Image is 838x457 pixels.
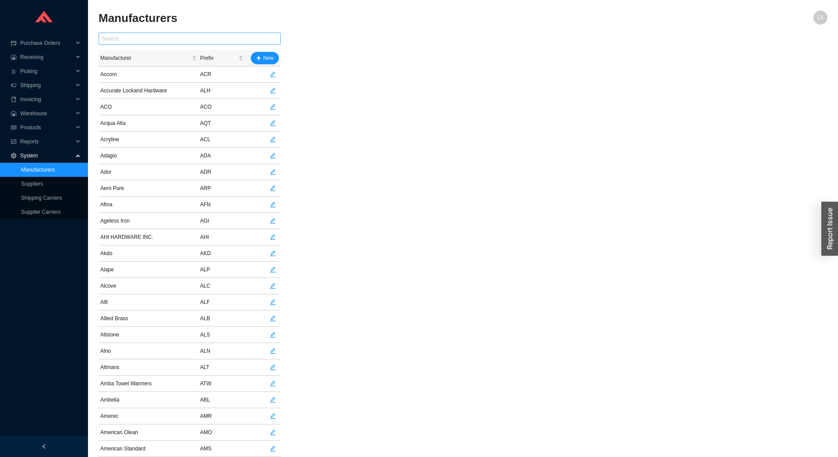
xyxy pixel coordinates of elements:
button: edit [267,361,279,373]
span: edit [267,380,278,387]
span: System [20,149,73,163]
button: plusNew [251,52,279,64]
button: edit [267,296,279,308]
button: edit [267,182,279,194]
td: Acryline [99,132,198,148]
button: edit [267,442,279,455]
td: Ageless Iron [99,213,198,229]
td: Alfi [99,294,198,311]
button: edit [267,377,279,390]
td: ARP [198,180,245,197]
button: edit [267,166,279,178]
button: edit [267,101,279,113]
button: edit [267,263,279,276]
td: ACR [198,66,245,83]
td: Amba Towel Warmers [99,376,198,392]
button: edit [267,231,279,243]
td: ALT [198,359,245,376]
span: Receiving [20,50,73,64]
td: ALS [198,327,245,343]
td: ADA [198,148,245,164]
span: plus [256,55,261,62]
span: New [263,54,274,62]
span: LA [817,11,824,25]
td: Accorn [99,66,198,83]
span: Invoicing [20,92,73,106]
td: ALN [198,343,245,359]
span: Warehouse [20,106,73,121]
button: edit [267,329,279,341]
span: edit [267,364,278,370]
button: edit [267,410,279,422]
span: edit [267,413,278,419]
td: ALH [198,83,245,99]
span: edit [267,169,278,175]
span: edit [267,218,278,224]
span: edit [267,234,278,240]
td: AKD [198,245,245,262]
button: edit [267,117,279,129]
td: Alno [99,343,198,359]
td: Ador [99,164,198,180]
h2: Manufacturers [99,11,645,26]
td: ACO [198,99,245,115]
button: edit [267,68,279,80]
span: edit [267,88,278,94]
span: fund [11,139,17,144]
span: edit [267,104,278,110]
button: edit [267,198,279,211]
button: edit [267,247,279,260]
span: credit-card [11,40,17,46]
td: ABL [198,392,245,408]
th: Prefix sortable [198,50,245,66]
button: edit [267,394,279,406]
span: setting [11,153,17,158]
span: book [11,97,17,102]
td: ADR [198,164,245,180]
td: Aero Pure [99,180,198,197]
td: AQT [198,115,245,132]
td: AMS [198,441,245,457]
button: edit [267,215,279,227]
span: edit [267,153,278,159]
td: Altmans [99,359,198,376]
td: Ambella [99,392,198,408]
span: Manufacturer [100,54,190,62]
td: ALP [198,262,245,278]
td: American Standard [99,441,198,457]
button: edit [267,345,279,357]
span: edit [267,136,278,143]
td: ALF [198,294,245,311]
span: edit [267,71,278,77]
button: edit [267,312,279,325]
span: edit [267,299,278,305]
span: edit [267,348,278,354]
span: edit [267,120,278,126]
td: Accurate Lockand Hardware [99,83,198,99]
button: edit [267,150,279,162]
span: edit [267,397,278,403]
input: Search [99,33,281,45]
span: edit [267,283,278,289]
td: Allied Brass [99,311,198,327]
span: edit [267,201,278,208]
span: edit [267,267,278,273]
span: edit [267,332,278,338]
span: Products [20,121,73,135]
span: edit [267,250,278,256]
a: Shipping Carriers [21,195,62,201]
span: Reports [20,135,73,149]
th: Manufacturer sortable [99,50,198,66]
button: edit [267,426,279,439]
span: edit [267,429,278,435]
td: Adagio [99,148,198,164]
td: ACL [198,132,245,148]
td: AMR [198,408,245,424]
td: AGI [198,213,245,229]
td: AHI HARDWARE INC. [99,229,198,245]
span: Picking [20,64,73,78]
td: Akdo [99,245,198,262]
span: Purchase Orders [20,36,73,50]
td: Allstone [99,327,198,343]
span: Prefix [200,54,237,62]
